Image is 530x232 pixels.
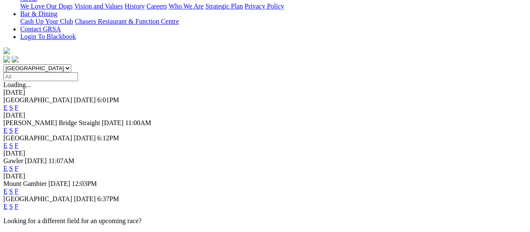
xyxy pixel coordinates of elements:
div: [DATE] [3,150,527,157]
a: E [3,203,8,210]
span: [GEOGRAPHIC_DATA] [3,134,72,142]
a: Contact GRSA [20,25,61,33]
img: logo-grsa-white.png [3,47,10,54]
a: F [15,188,19,195]
span: [DATE] [102,119,124,126]
span: 11:07AM [48,157,75,164]
a: S [9,127,13,134]
a: F [15,127,19,134]
a: We Love Our Dogs [20,3,73,10]
span: [PERSON_NAME] Bridge Straight [3,119,100,126]
p: Looking for a different field for an upcoming race? [3,217,527,225]
div: [DATE] [3,89,527,96]
a: S [9,203,13,210]
div: About [20,3,527,10]
a: S [9,142,13,149]
a: E [3,165,8,172]
a: E [3,142,8,149]
span: 11:00AM [125,119,151,126]
a: S [9,104,13,111]
div: [DATE] [3,172,527,180]
span: [GEOGRAPHIC_DATA] [3,96,72,104]
a: F [15,203,19,210]
a: F [15,104,19,111]
div: Bar & Dining [20,18,527,25]
span: [GEOGRAPHIC_DATA] [3,195,72,202]
a: E [3,104,8,111]
img: twitter.svg [12,56,19,63]
span: [DATE] [74,96,96,104]
a: S [9,165,13,172]
span: [DATE] [48,180,70,187]
div: [DATE] [3,112,527,119]
span: Gawler [3,157,23,164]
span: Loading... [3,81,31,88]
a: E [3,127,8,134]
a: Chasers Restaurant & Function Centre [75,18,179,25]
span: [DATE] [25,157,47,164]
a: History [124,3,145,10]
img: facebook.svg [3,56,10,63]
span: 6:12PM [97,134,119,142]
span: 6:01PM [97,96,119,104]
span: [DATE] [74,195,96,202]
a: S [9,188,13,195]
a: Login To Blackbook [20,33,76,40]
a: Privacy Policy [245,3,284,10]
a: Bar & Dining [20,10,57,17]
span: [DATE] [74,134,96,142]
a: F [15,165,19,172]
span: Mount Gambier [3,180,47,187]
a: Who We Are [169,3,204,10]
a: Careers [146,3,167,10]
a: Cash Up Your Club [20,18,73,25]
a: E [3,188,8,195]
span: 6:37PM [97,195,119,202]
a: F [15,142,19,149]
span: 12:03PM [72,180,97,187]
input: Select date [3,72,78,81]
a: Vision and Values [74,3,123,10]
a: Strategic Plan [205,3,243,10]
